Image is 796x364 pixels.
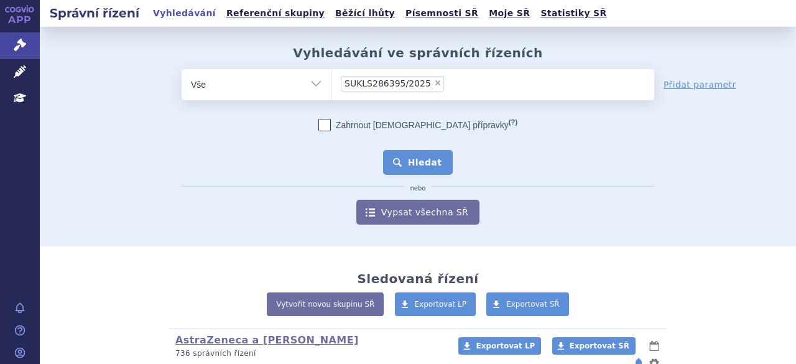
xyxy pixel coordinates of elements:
i: nebo [404,185,432,192]
a: Vypsat všechna SŘ [356,200,479,225]
label: Zahrnout [DEMOGRAPHIC_DATA] přípravky [318,119,517,131]
span: Exportovat LP [476,342,535,350]
p: 736 správních řízení [175,348,442,359]
span: Exportovat LP [415,300,467,309]
a: Statistiky SŘ [537,5,610,22]
abbr: (?) [509,118,517,126]
span: × [434,79,442,86]
a: AstraZeneca a [PERSON_NAME] [175,334,359,346]
span: SUKLS286395/2025 [345,79,431,88]
a: Moje SŘ [485,5,534,22]
h2: Správní řízení [40,4,149,22]
a: Vytvořit novou skupinu SŘ [267,292,384,316]
a: Písemnosti SŘ [402,5,482,22]
a: Přidat parametr [664,78,736,91]
a: Exportovat LP [458,337,541,355]
a: Vyhledávání [149,5,220,22]
button: lhůty [648,338,660,353]
a: Běžící lhůty [331,5,399,22]
a: Exportovat SŘ [486,292,569,316]
a: Exportovat LP [395,292,476,316]
a: Exportovat SŘ [552,337,636,355]
button: Hledat [383,150,453,175]
h2: Vyhledávání ve správních řízeních [293,45,543,60]
span: Exportovat SŘ [570,342,629,350]
h2: Sledovaná řízení [357,271,478,286]
span: Exportovat SŘ [506,300,560,309]
input: SUKLS286395/2025 [448,75,455,91]
a: Referenční skupiny [223,5,328,22]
